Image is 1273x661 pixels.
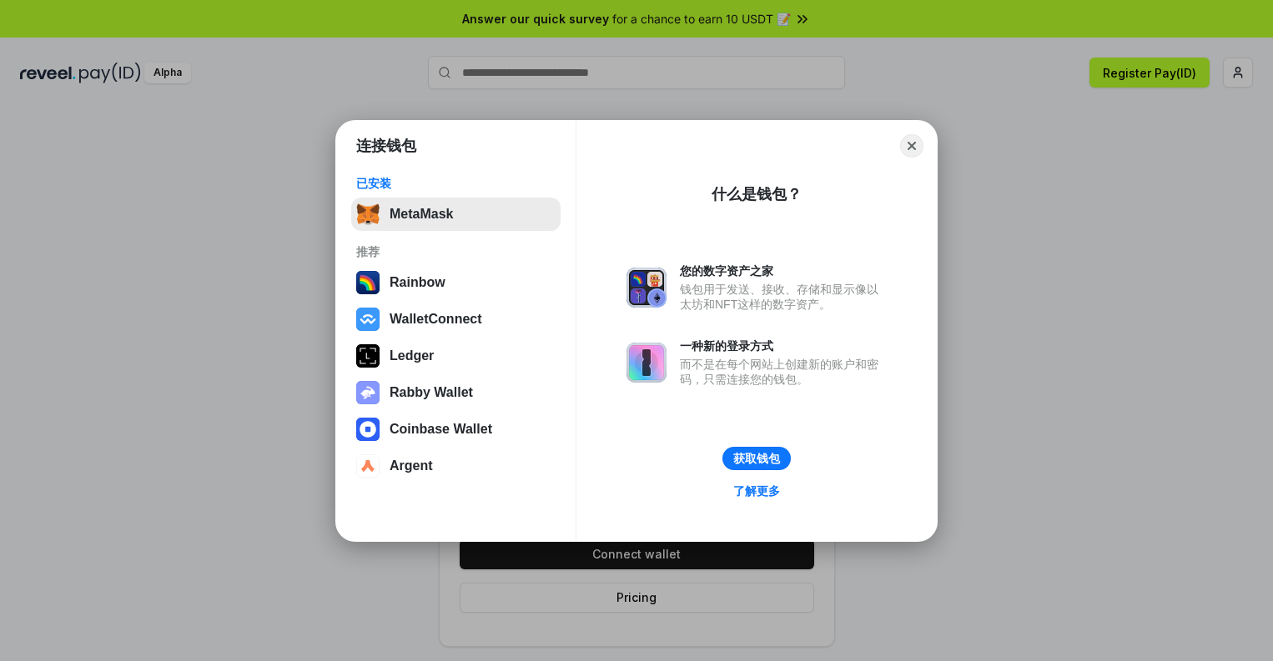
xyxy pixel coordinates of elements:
div: 了解更多 [733,483,780,498]
img: svg+xml,%3Csvg%20width%3D%2228%22%20height%3D%2228%22%20viewBox%3D%220%200%2028%2028%22%20fill%3D... [356,454,380,478]
button: WalletConnect [351,303,561,336]
div: 钱包用于发送、接收、存储和显示像以太坊和NFT这样的数字资产。 [680,282,887,312]
img: svg+xml,%3Csvg%20xmlns%3D%22http%3A%2F%2Fwww.w3.org%2F2000%2Fsvg%22%20width%3D%2228%22%20height%3... [356,344,380,368]
img: svg+xml,%3Csvg%20width%3D%2228%22%20height%3D%2228%22%20viewBox%3D%220%200%2028%2028%22%20fill%3D... [356,418,380,441]
button: Ledger [351,339,561,373]
button: Rainbow [351,266,561,299]
div: 获取钱包 [733,451,780,466]
button: 获取钱包 [722,447,791,470]
img: svg+xml,%3Csvg%20xmlns%3D%22http%3A%2F%2Fwww.w3.org%2F2000%2Fsvg%22%20fill%3D%22none%22%20viewBox... [356,381,380,404]
a: 了解更多 [723,480,790,502]
button: Coinbase Wallet [351,413,561,446]
h1: 连接钱包 [356,136,416,156]
button: MetaMask [351,198,561,231]
div: Rainbow [390,275,445,290]
button: Close [900,134,923,158]
button: Argent [351,449,561,483]
button: Rabby Wallet [351,376,561,409]
img: svg+xml,%3Csvg%20width%3D%2228%22%20height%3D%2228%22%20viewBox%3D%220%200%2028%2028%22%20fill%3D... [356,308,380,331]
div: Rabby Wallet [390,385,473,400]
div: 您的数字资产之家 [680,263,887,278]
div: MetaMask [390,207,453,222]
div: 一种新的登录方式 [680,338,887,353]
div: 推荐 [356,244,556,259]
img: svg+xml,%3Csvg%20fill%3D%22none%22%20height%3D%2233%22%20viewBox%3D%220%200%2035%2033%22%20width%... [356,203,380,226]
div: 而不是在每个网站上创建新的账户和密码，只需连接您的钱包。 [680,357,887,387]
div: Coinbase Wallet [390,422,492,437]
div: 已安装 [356,176,556,191]
img: svg+xml,%3Csvg%20xmlns%3D%22http%3A%2F%2Fwww.w3.org%2F2000%2Fsvg%22%20fill%3D%22none%22%20viewBox... [626,343,667,383]
div: Argent [390,458,433,473]
img: svg+xml,%3Csvg%20width%3D%22120%22%20height%3D%22120%22%20viewBox%3D%220%200%20120%20120%22%20fil... [356,271,380,294]
img: svg+xml,%3Csvg%20xmlns%3D%22http%3A%2F%2Fwww.w3.org%2F2000%2Fsvg%22%20fill%3D%22none%22%20viewBox... [626,268,667,308]
div: Ledger [390,348,434,363]
div: 什么是钱包？ [712,184,802,204]
div: WalletConnect [390,312,482,327]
